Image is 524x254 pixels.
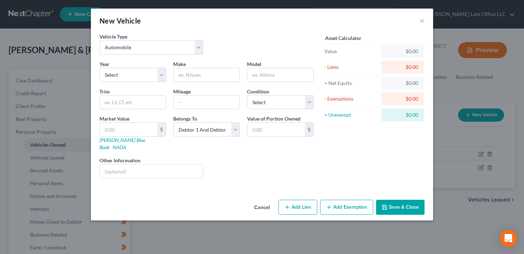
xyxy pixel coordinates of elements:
[99,16,141,26] div: New Vehicle
[247,88,269,95] label: Condition
[247,60,261,68] label: Model
[387,48,418,55] div: $0.00
[99,115,129,122] label: Market Value
[324,95,378,102] div: - Exemptions
[99,33,127,40] label: Vehicle Type
[247,115,300,122] label: Value of Portion Owned
[173,88,191,95] label: Mileage
[500,230,517,247] div: Open Intercom Messenger
[324,48,378,55] div: Value
[324,80,378,87] div: = Net Equity
[174,96,240,109] input: --
[324,63,378,71] div: - Liens
[247,123,305,136] input: 0.00
[173,61,186,67] span: Make
[387,95,418,102] div: $0.00
[376,200,425,215] button: Save & Close
[173,116,197,122] span: Belongs To
[305,123,313,136] div: $
[99,137,145,150] a: [PERSON_NAME] Blue Book
[157,123,166,136] div: $
[99,88,110,95] label: Trim
[247,68,313,82] input: ex. Altima
[387,63,418,71] div: $0.00
[320,200,373,215] button: Add Exemption
[174,68,240,82] input: ex. Nissan
[278,200,317,215] button: Add Lien
[100,164,203,178] input: (optional)
[387,80,418,87] div: $0.00
[99,60,109,68] label: Year
[387,111,418,118] div: $0.00
[325,34,361,42] label: Asset Calculator
[99,157,140,164] label: Other Information
[324,111,378,118] div: = Unexempt
[113,144,126,150] a: NADA
[100,96,166,109] input: ex. LS, LT, etc
[420,16,425,25] button: ×
[248,200,276,215] button: Cancel
[100,123,157,136] input: 0.00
